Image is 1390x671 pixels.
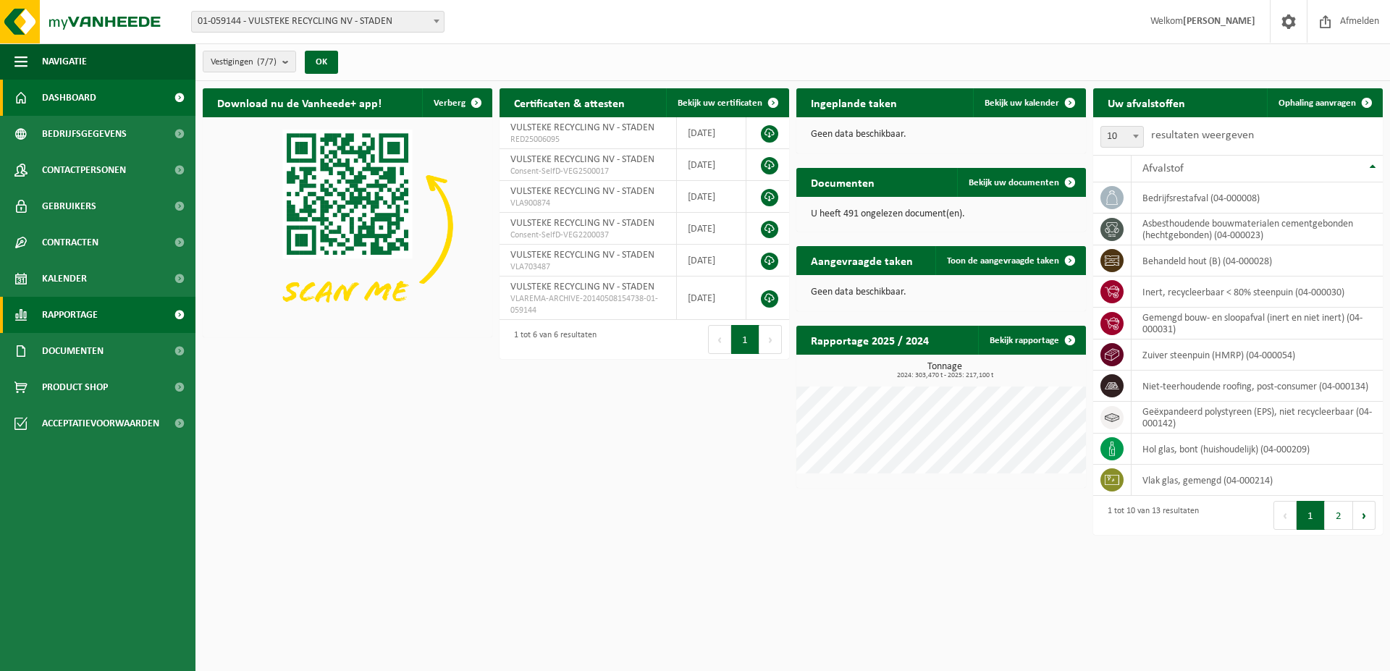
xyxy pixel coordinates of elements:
span: Verberg [434,98,466,108]
td: [DATE] [677,277,746,320]
span: VULSTEKE RECYCLING NV - STADEN [510,218,654,229]
span: Consent-SelfD-VEG2200037 [510,229,665,241]
span: Afvalstof [1142,163,1184,174]
button: 1 [1297,501,1325,530]
h3: Tonnage [804,362,1086,379]
button: 2 [1325,501,1353,530]
td: [DATE] [677,149,746,181]
td: gemengd bouw- en sloopafval (inert en niet inert) (04-000031) [1132,308,1383,339]
a: Toon de aangevraagde taken [935,246,1084,275]
span: Bekijk uw certificaten [678,98,762,108]
span: Bekijk uw kalender [985,98,1059,108]
p: Geen data beschikbaar. [811,287,1071,297]
td: geëxpandeerd polystyreen (EPS), niet recycleerbaar (04-000142) [1132,402,1383,434]
h2: Rapportage 2025 / 2024 [796,326,943,354]
span: 10 [1100,126,1144,148]
a: Bekijk uw kalender [973,88,1084,117]
h2: Uw afvalstoffen [1093,88,1200,117]
label: resultaten weergeven [1151,130,1254,141]
h2: Ingeplande taken [796,88,911,117]
td: [DATE] [677,117,746,149]
span: VULSTEKE RECYCLING NV - STADEN [510,122,654,133]
span: VLAREMA-ARCHIVE-20140508154738-01-059144 [510,293,665,316]
a: Ophaling aanvragen [1267,88,1381,117]
a: Bekijk rapportage [978,326,1084,355]
h2: Aangevraagde taken [796,246,927,274]
span: Rapportage [42,297,98,333]
span: VULSTEKE RECYCLING NV - STADEN [510,282,654,292]
span: Toon de aangevraagde taken [947,256,1059,266]
span: VULSTEKE RECYCLING NV - STADEN [510,186,654,197]
span: Bekijk uw documenten [969,178,1059,187]
td: zuiver steenpuin (HMRP) (04-000054) [1132,339,1383,371]
td: inert, recycleerbaar < 80% steenpuin (04-000030) [1132,277,1383,308]
h2: Documenten [796,168,889,196]
count: (7/7) [257,57,277,67]
td: behandeld hout (B) (04-000028) [1132,245,1383,277]
span: 10 [1101,127,1143,147]
td: [DATE] [677,213,746,245]
td: [DATE] [677,245,746,277]
span: Product Shop [42,369,108,405]
span: VLA900874 [510,198,665,209]
span: Bedrijfsgegevens [42,116,127,152]
span: Contracten [42,224,98,261]
td: [DATE] [677,181,746,213]
button: OK [305,51,338,74]
button: 1 [731,325,759,354]
button: Previous [1273,501,1297,530]
td: hol glas, bont (huishoudelijk) (04-000209) [1132,434,1383,465]
td: niet-teerhoudende roofing, post-consumer (04-000134) [1132,371,1383,402]
span: Vestigingen [211,51,277,73]
span: Documenten [42,333,104,369]
p: U heeft 491 ongelezen document(en). [811,209,1071,219]
button: Next [759,325,782,354]
td: vlak glas, gemengd (04-000214) [1132,465,1383,496]
span: VULSTEKE RECYCLING NV - STADEN [510,250,654,261]
td: asbesthoudende bouwmaterialen cementgebonden (hechtgebonden) (04-000023) [1132,214,1383,245]
span: Kalender [42,261,87,297]
span: RED25006095 [510,134,665,145]
span: Navigatie [42,43,87,80]
button: Next [1353,501,1376,530]
span: Consent-SelfD-VEG2500017 [510,166,665,177]
span: Gebruikers [42,188,96,224]
span: Contactpersonen [42,152,126,188]
h2: Certificaten & attesten [500,88,639,117]
span: 2024: 303,470 t - 2025: 217,100 t [804,372,1086,379]
strong: [PERSON_NAME] [1183,16,1255,27]
span: VLA703487 [510,261,665,273]
span: Ophaling aanvragen [1279,98,1356,108]
div: 1 tot 10 van 13 resultaten [1100,499,1199,531]
button: Verberg [422,88,491,117]
a: Bekijk uw certificaten [666,88,788,117]
span: 01-059144 - VULSTEKE RECYCLING NV - STADEN [191,11,445,33]
span: Acceptatievoorwaarden [42,405,159,442]
img: Download de VHEPlus App [203,117,492,334]
button: Vestigingen(7/7) [203,51,296,72]
span: 01-059144 - VULSTEKE RECYCLING NV - STADEN [192,12,444,32]
p: Geen data beschikbaar. [811,130,1071,140]
h2: Download nu de Vanheede+ app! [203,88,396,117]
div: 1 tot 6 van 6 resultaten [507,324,597,355]
button: Previous [708,325,731,354]
a: Bekijk uw documenten [957,168,1084,197]
span: Dashboard [42,80,96,116]
td: bedrijfsrestafval (04-000008) [1132,182,1383,214]
span: VULSTEKE RECYCLING NV - STADEN [510,154,654,165]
